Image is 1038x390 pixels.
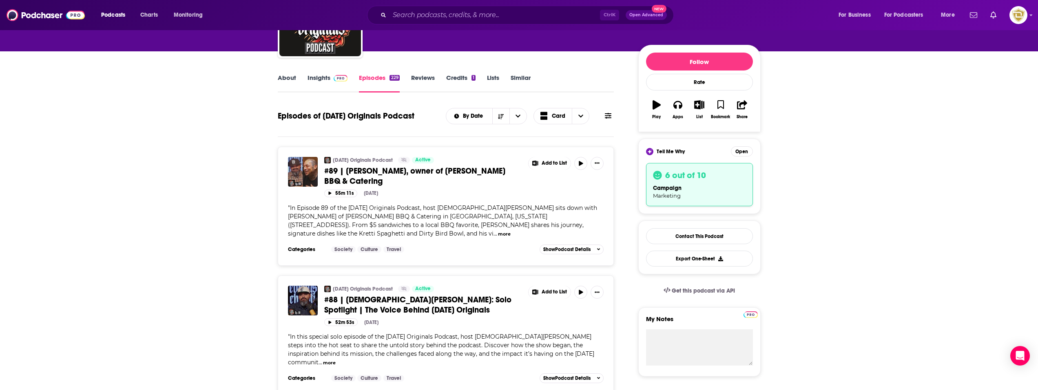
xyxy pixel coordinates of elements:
[941,9,955,21] span: More
[710,95,731,124] button: Bookmark
[288,157,318,187] img: #89 | Joe Garcia, owner of Topsy Krett BBQ & Catering
[646,53,753,71] button: Follow
[744,311,758,318] img: Podchaser Pro
[511,74,531,93] a: Similar
[967,8,980,22] a: Show notifications dropdown
[140,9,158,21] span: Charts
[174,9,203,21] span: Monitoring
[278,74,296,93] a: About
[647,149,652,154] img: tell me why sparkle
[331,246,356,253] a: Society
[278,111,414,121] h1: Episodes of [DATE] Originals Podcast
[319,359,322,366] span: ...
[646,74,753,90] div: Rate
[542,160,567,166] span: Add to List
[324,166,522,186] a: #89 | [PERSON_NAME], owner of [PERSON_NAME] BBQ & Catering
[333,157,393,163] a: [DATE] Originals Podcast
[135,9,163,22] a: Charts
[935,9,965,22] button: open menu
[591,157,604,170] button: Show More Button
[7,7,85,23] img: Podchaser - Follow, Share and Rate Podcasts
[101,9,125,21] span: Podcasts
[324,295,511,315] span: #88 | [DEMOGRAPHIC_DATA][PERSON_NAME]: Solo Spotlight | The Voice Behind [DATE] Originals
[494,230,497,237] span: ...
[540,245,604,254] button: ShowPodcast Details
[364,190,378,196] div: [DATE]
[390,75,399,81] div: 229
[509,108,527,124] button: open menu
[446,74,476,93] a: Credits1
[688,95,710,124] button: List
[665,170,706,181] h3: 6 out of 10
[552,113,565,119] span: Card
[652,5,666,13] span: New
[324,166,505,186] span: #89 | [PERSON_NAME], owner of [PERSON_NAME] BBQ & Catering
[359,74,399,93] a: Episodes229
[383,246,404,253] a: Travel
[591,286,604,299] button: Show More Button
[364,319,378,325] div: [DATE]
[833,9,881,22] button: open menu
[390,9,600,22] input: Search podcasts, credits, & more...
[543,375,591,381] span: Show Podcast Details
[324,295,522,315] a: #88 | [DEMOGRAPHIC_DATA][PERSON_NAME]: Solo Spotlight | The Voice Behind [DATE] Originals
[737,115,748,119] div: Share
[324,286,331,292] img: Corpus Christi Originals Podcast
[657,281,742,301] a: Get this podcast via API
[1009,6,1027,24] button: Show profile menu
[646,228,753,244] a: Contact This Podcast
[492,108,509,124] button: Sort Direction
[1009,6,1027,24] span: Logged in as desouzainjurylawyers
[529,286,571,299] button: Show More Button
[744,310,758,318] a: Pro website
[696,115,703,119] div: List
[600,10,619,20] span: Ctrl K
[1009,6,1027,24] img: User Profile
[323,359,336,366] button: more
[168,9,213,22] button: open menu
[415,285,431,293] span: Active
[626,10,667,20] button: Open AdvancedNew
[629,13,663,17] span: Open Advanced
[653,192,681,199] span: Marketing
[673,115,683,119] div: Apps
[884,9,923,21] span: For Podcasters
[711,115,730,119] div: Bookmark
[331,375,356,381] a: Society
[731,146,753,156] button: Open
[487,74,499,93] a: Lists
[529,157,571,170] button: Show More Button
[446,113,492,119] button: open menu
[543,247,591,252] span: Show Podcast Details
[288,333,594,366] span: In this special solo episode of the [DATE] Originals Podcast, host [DEMOGRAPHIC_DATA][PERSON_NAME...
[731,95,752,124] button: Share
[412,157,434,163] a: Active
[667,95,688,124] button: Apps
[646,251,753,267] button: Export One-Sheet
[533,108,590,124] h2: Choose View
[357,375,381,381] a: Culture
[383,375,404,381] a: Travel
[288,286,318,315] img: #88 | Jesus Hilario: Solo Spotlight | The Voice Behind Corpus Christi Originals
[288,375,325,381] h3: Categories
[498,231,511,238] button: more
[324,189,357,197] button: 55m 11s
[308,74,348,93] a: InsightsPodchaser Pro
[542,289,567,295] span: Add to List
[672,287,735,294] span: Get this podcast via API
[324,157,331,163] img: Corpus Christi Originals Podcast
[288,333,594,366] span: "
[357,246,381,253] a: Culture
[415,156,431,164] span: Active
[375,6,682,24] div: Search podcasts, credits, & more...
[334,75,348,82] img: Podchaser Pro
[839,9,871,21] span: For Business
[288,204,597,237] span: In Episode 89 of the [DATE] Originals Podcast, host [DEMOGRAPHIC_DATA][PERSON_NAME] sits down wit...
[1010,346,1030,366] div: Open Intercom Messenger
[446,108,527,124] h2: Choose List sort
[324,318,358,326] button: 52m 53s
